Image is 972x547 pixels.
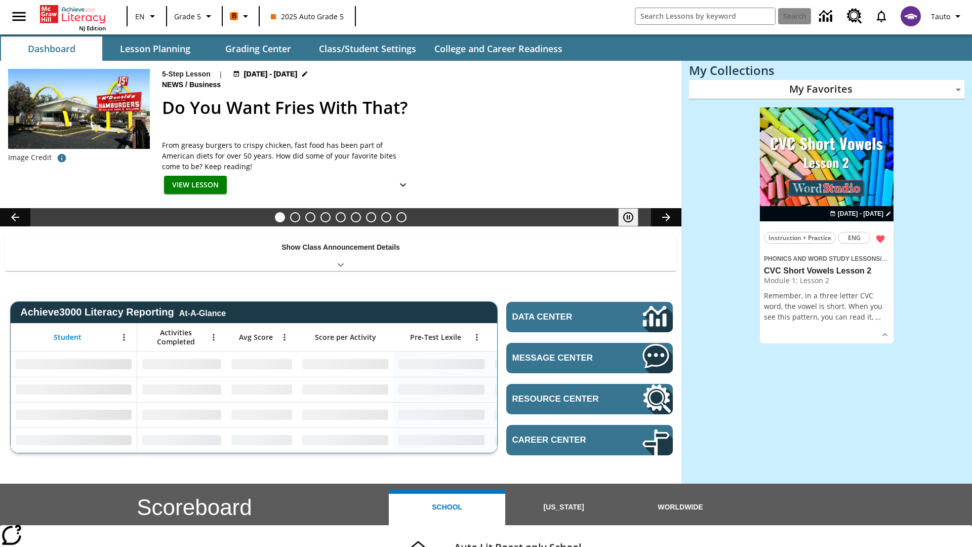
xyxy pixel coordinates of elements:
[137,402,226,427] div: No Data,
[137,377,226,402] div: No Data,
[506,384,673,414] a: Resource Center, Will open in new tab
[871,230,889,248] button: Remove from Favorites
[315,333,376,342] span: Score per Activity
[506,425,673,455] a: Career Center
[281,242,400,253] p: Show Class Announcement Details
[618,208,649,226] div: Pause
[116,330,132,345] button: Open Menu
[137,351,226,377] div: No Data,
[40,4,106,24] a: Home
[618,208,638,226] button: Pause
[52,149,72,167] button: Image credit: McClatchy-Tribune/Tribune Content Agency LLC/Alamy Stock Photo
[622,490,739,525] button: Worldwide
[764,255,880,262] span: Phonics and Word Study Lessons
[20,306,226,318] span: Achieve3000 Literacy Reporting
[877,327,893,342] button: Show Details
[635,8,775,24] input: search field
[277,330,292,345] button: Open Menu
[208,36,309,61] button: Grading Center
[4,2,34,31] button: Open side menu
[764,266,889,277] h3: CVC Short Vowels Lesson 2
[512,435,612,445] span: Career Center
[764,232,836,244] button: Instruction + Practice
[174,11,201,22] span: Grade 5
[512,394,612,404] span: Resource Center
[275,212,285,222] button: Slide 1 Do You Want Fries With That?
[838,232,870,244] button: ENG
[5,236,676,271] div: Show Class Announcement Details
[320,212,331,222] button: Slide 4 What's the Big Idea?
[506,343,673,373] a: Message Center
[271,11,344,22] span: 2025 Auto Grade 5
[185,81,187,89] span: /
[231,69,311,80] button: Aug 24 - Aug 24 Choose Dates
[838,209,883,218] span: [DATE] - [DATE]
[351,212,361,222] button: Slide 6 Pre-release lesson
[764,253,889,264] span: Topic: Phonics and Word Study Lessons/CVC Short Vowels
[104,36,206,61] button: Lesson Planning
[40,3,106,32] div: Home
[381,212,391,222] button: Slide 8 Making a Difference for the Planet
[512,353,612,363] span: Message Center
[179,307,226,318] div: At-A-Glance
[882,255,935,262] span: CVC Short Vowels
[813,3,841,30] a: Data Center
[880,253,887,263] span: /
[901,6,921,26] img: avatar image
[760,107,894,344] div: lesson details
[8,152,52,163] p: Image Credit
[311,36,424,61] button: Class/Student Settings
[426,36,571,61] button: College and Career Readiness
[490,402,586,427] div: No Data,
[927,7,968,25] button: Profile/Settings
[768,232,831,243] span: Instruction + Practice
[931,11,950,22] span: Tauto
[389,490,505,525] button: School
[868,3,895,29] a: Notifications
[651,208,681,226] button: Lesson carousel, Next
[841,3,868,30] a: Resource Center, Will open in new tab
[54,333,82,342] span: Student
[290,212,300,222] button: Slide 2 Taking Movies to the X-Dimension
[490,351,586,377] div: No Data,
[469,330,484,345] button: Open Menu
[226,351,297,377] div: No Data,
[206,330,221,345] button: Open Menu
[226,377,297,402] div: No Data,
[162,80,185,91] span: News
[239,333,273,342] span: Avg Score
[135,11,145,22] span: EN
[764,290,889,322] p: Remember, in a three letter CVC word, the vowel is short. When you see this pattern, you can read...
[393,176,413,194] button: Show Details
[490,377,586,402] div: No Data,
[162,69,211,80] p: 5-Step Lesson
[226,7,256,25] button: Boost Class color is orange. Change class color
[828,209,894,218] button: Aug 25 - Aug 25 Choose Dates
[170,7,219,25] button: Grade: Grade 5, Select a grade
[689,80,964,99] div: My Favorites
[505,490,622,525] button: [US_STATE]
[305,212,315,222] button: Slide 3 Cars of the Future?
[162,95,669,121] h2: Do You Want Fries With That?
[895,3,927,29] button: Select a new avatar
[131,7,163,25] button: Language: EN, Select a language
[848,232,861,243] span: ENG
[396,212,407,222] button: Slide 9 Sleepless in the Animal Kingdom
[8,69,150,149] img: One of the first McDonald's stores, with the iconic red sign and golden arches.
[506,302,673,332] a: Data Center
[410,333,461,342] span: Pre-Test Lexile
[226,402,297,427] div: No Data,
[1,36,102,61] button: Dashboard
[875,312,881,322] span: …
[137,427,226,453] div: No Data,
[162,140,415,172] div: From greasy burgers to crispy chicken, fast food has been part of American diets for over 50 year...
[336,212,346,222] button: Slide 5 One Idea, Lots of Hard Work
[689,63,964,77] h3: My Collections
[219,69,223,80] span: |
[512,312,608,322] span: Data Center
[490,427,586,453] div: No Data,
[366,212,376,222] button: Slide 7 Career Lesson
[164,176,227,194] button: View Lesson
[244,69,297,80] span: [DATE] - [DATE]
